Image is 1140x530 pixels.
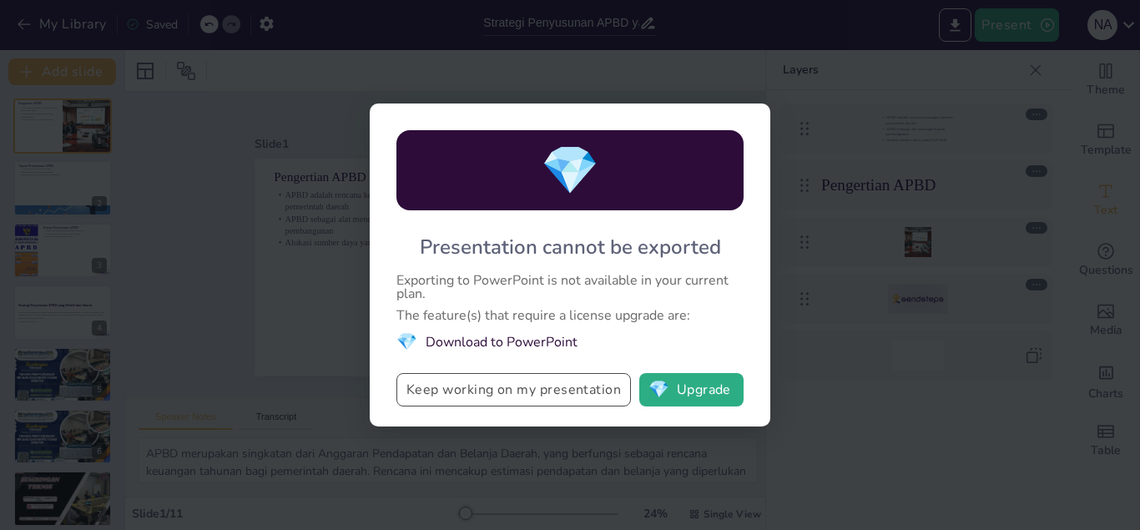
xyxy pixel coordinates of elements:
span: diamond [541,139,599,203]
li: Download to PowerPoint [396,331,744,353]
span: diamond [396,331,417,353]
div: Presentation cannot be exported [420,234,721,260]
div: The feature(s) that require a license upgrade are: [396,309,744,322]
button: diamondUpgrade [639,373,744,406]
span: diamond [648,381,669,398]
div: Exporting to PowerPoint is not available in your current plan. [396,274,744,300]
button: Keep working on my presentation [396,373,631,406]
